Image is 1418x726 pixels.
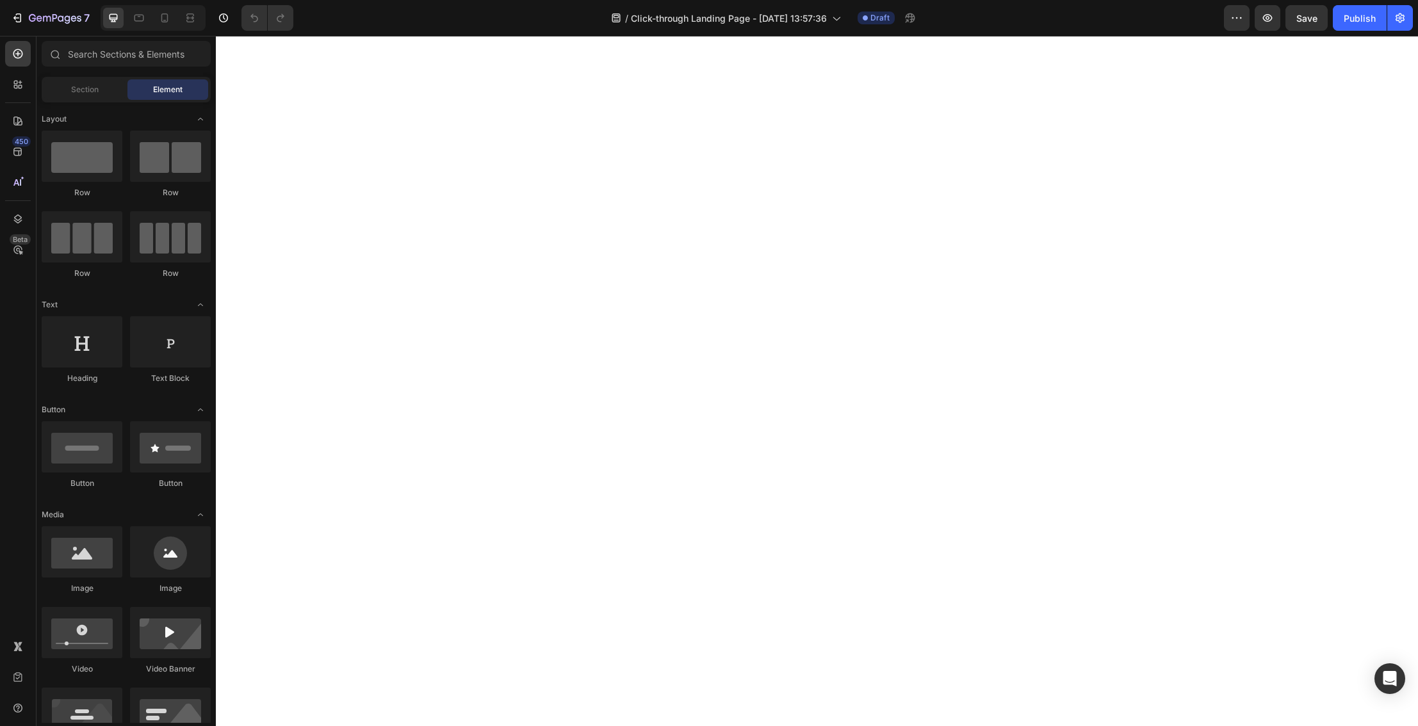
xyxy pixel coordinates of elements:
[42,583,122,594] div: Image
[42,663,122,675] div: Video
[190,504,211,525] span: Toggle open
[5,5,95,31] button: 7
[84,10,90,26] p: 7
[71,84,99,95] span: Section
[1344,12,1376,25] div: Publish
[42,478,122,489] div: Button
[1296,13,1317,24] span: Save
[42,299,58,311] span: Text
[190,109,211,129] span: Toggle open
[870,12,890,24] span: Draft
[130,268,211,279] div: Row
[631,12,827,25] span: Click-through Landing Page - [DATE] 13:57:36
[130,663,211,675] div: Video Banner
[216,36,1418,726] iframe: Design area
[42,509,64,520] span: Media
[42,41,211,67] input: Search Sections & Elements
[42,113,67,125] span: Layout
[42,187,122,198] div: Row
[130,478,211,489] div: Button
[130,583,211,594] div: Image
[190,294,211,315] span: Toggle open
[1285,5,1328,31] button: Save
[42,404,65,415] span: Button
[190,399,211,420] span: Toggle open
[42,373,122,384] div: Heading
[1333,5,1387,31] button: Publish
[130,373,211,384] div: Text Block
[42,268,122,279] div: Row
[241,5,293,31] div: Undo/Redo
[153,84,183,95] span: Element
[12,136,31,147] div: 450
[625,12,628,25] span: /
[130,187,211,198] div: Row
[1374,663,1405,694] div: Open Intercom Messenger
[10,234,31,245] div: Beta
